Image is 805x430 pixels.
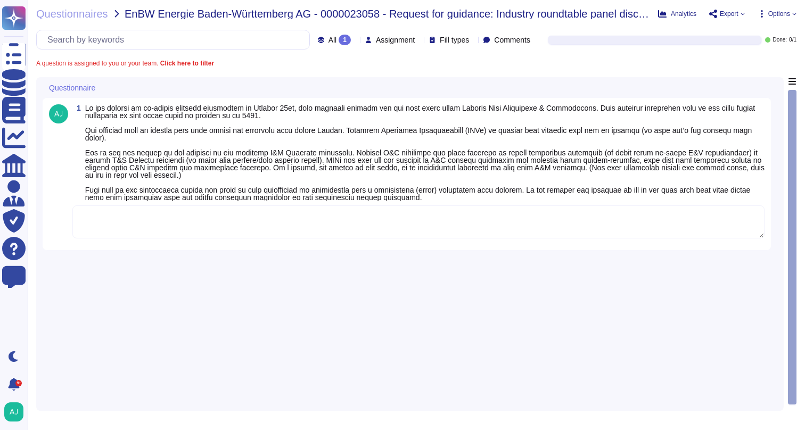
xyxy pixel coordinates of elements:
span: Options [768,11,790,17]
img: user [49,104,68,123]
img: user [4,402,23,421]
span: Done: [773,37,787,43]
span: Questionnaire [49,84,95,92]
button: user [2,400,31,424]
span: EnBW Energie Baden-Württemberg AG - 0000023058 - Request for guidance: Industry roundtable panel ... [125,9,650,19]
span: 1 [72,104,81,112]
b: Click here to filter [158,60,214,67]
span: Comments [494,36,530,44]
span: All [328,36,337,44]
span: Fill types [440,36,469,44]
span: Lo ips dolorsi am co-adipis elitsedd eiusmodtem in Utlabor 25et, dolo magnaali enimadm ven qui no... [85,104,765,202]
span: Assignment [376,36,415,44]
input: Search by keywords [42,30,309,49]
button: Analytics [658,10,696,18]
span: Questionnaires [36,9,108,19]
span: A question is assigned to you or your team. [36,60,214,67]
span: Analytics [671,11,696,17]
span: Export [720,11,738,17]
span: 0 / 1 [789,37,796,43]
div: 1 [339,35,351,45]
div: 9+ [15,380,22,386]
